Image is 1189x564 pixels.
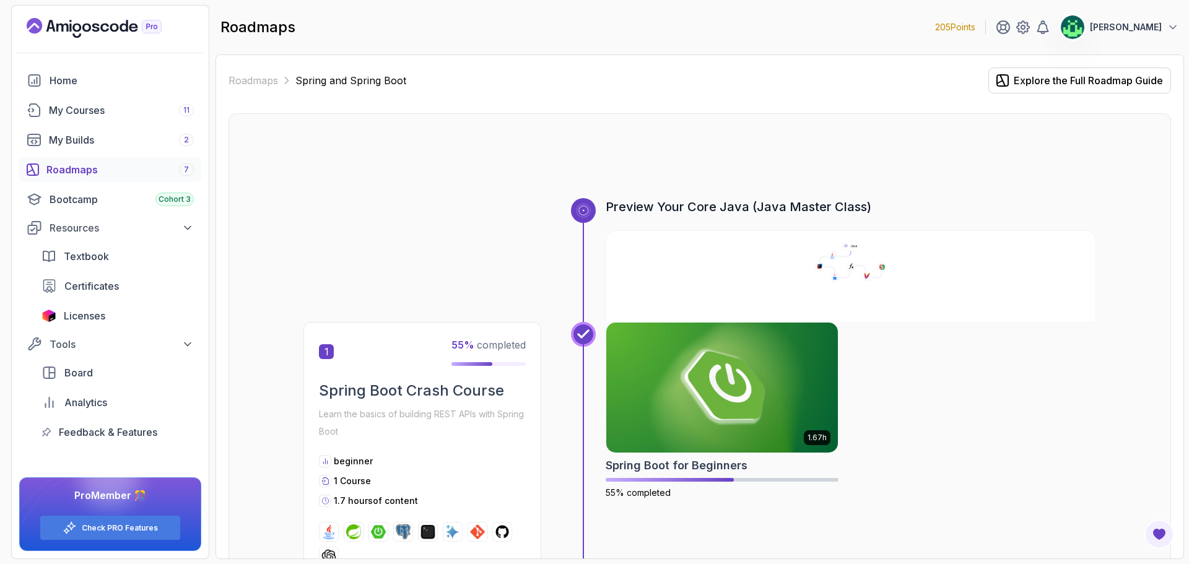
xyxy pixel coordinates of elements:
[50,337,194,352] div: Tools
[334,495,418,507] p: 1.7 hours of content
[935,21,975,33] p: 205 Points
[1137,514,1177,552] iframe: chat widget
[334,475,371,486] span: 1 Course
[19,333,201,355] button: Tools
[451,339,526,351] span: completed
[64,279,119,293] span: Certificates
[19,128,201,152] a: builds
[1061,15,1084,39] img: user profile image
[34,244,201,269] a: textbook
[82,523,158,533] a: Check PRO Features
[64,395,107,410] span: Analytics
[321,524,336,539] img: java logo
[808,433,827,443] p: 1.67h
[319,406,526,440] p: Learn the basics of building REST APIs with Spring Boot
[19,68,201,93] a: home
[396,524,411,539] img: postgres logo
[606,323,838,453] img: Spring Boot for Beginners card
[319,344,334,359] span: 1
[19,98,201,123] a: courses
[470,524,485,539] img: git logo
[64,308,105,323] span: Licenses
[495,524,510,539] img: github logo
[19,187,201,212] a: bootcamp
[34,303,201,328] a: licenses
[420,524,435,539] img: terminal logo
[49,103,194,118] div: My Courses
[19,217,201,239] button: Resources
[1090,21,1162,33] p: [PERSON_NAME]
[34,360,201,385] a: board
[220,17,295,37] h2: roadmaps
[334,455,373,467] p: beginner
[159,194,191,204] span: Cohort 3
[50,220,194,235] div: Resources
[19,157,201,182] a: roadmaps
[50,192,194,207] div: Bootcamp
[59,425,157,440] span: Feedback & Features
[41,310,56,322] img: jetbrains icon
[346,524,361,539] img: spring logo
[34,420,201,445] a: feedback
[49,132,194,147] div: My Builds
[46,162,194,177] div: Roadmaps
[64,365,93,380] span: Board
[954,419,1177,508] iframe: chat widget
[1060,15,1179,40] button: user profile image[PERSON_NAME]
[606,457,747,474] h2: Spring Boot for Beginners
[606,198,1096,215] h3: Preview Your Core Java (Java Master Class)
[451,339,474,351] span: 55 %
[321,549,336,564] img: chatgpt logo
[34,390,201,415] a: analytics
[606,322,838,499] a: Spring Boot for Beginners card1.67hSpring Boot for Beginners55% completed
[606,487,671,498] span: 55% completed
[34,274,201,298] a: certificates
[1014,73,1163,88] div: Explore the Full Roadmap Guide
[40,515,181,540] button: Check PRO Features
[184,135,189,145] span: 2
[988,67,1171,93] button: Explore the Full Roadmap Guide
[445,524,460,539] img: ai logo
[50,73,194,88] div: Home
[371,524,386,539] img: spring-boot logo
[319,381,526,401] h2: Spring Boot Crash Course
[183,105,189,115] span: 11
[27,18,190,38] a: Landing page
[184,165,189,175] span: 7
[295,73,406,88] p: Spring and Spring Boot
[64,249,109,264] span: Textbook
[229,73,278,88] a: Roadmaps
